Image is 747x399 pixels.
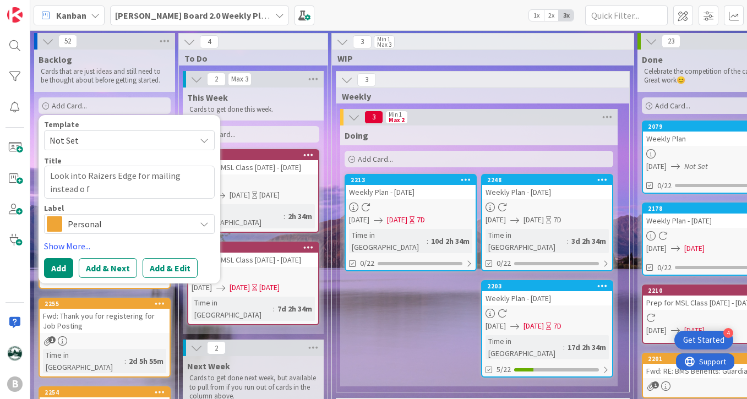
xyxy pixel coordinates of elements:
span: Add Card... [358,154,393,164]
div: Prep for MSL Class [DATE] - [DATE] [188,160,318,174]
div: 2213 [351,176,476,184]
button: Add & Next [79,258,137,278]
div: Min 1 [377,36,390,42]
span: WIP [337,53,620,64]
a: Show More... [44,239,215,253]
div: Prep for MSL Class [DATE] - [DATE] [188,253,318,267]
i: Not Set [684,161,708,171]
span: [DATE] [684,243,705,254]
div: 2203 [487,282,612,290]
span: 1 [652,381,659,389]
div: Fwd: Thank you for registering for Job Posting [40,309,170,333]
span: Support [23,2,50,15]
span: Backlog [39,54,72,65]
span: : [273,303,275,315]
span: Add Card... [655,101,690,111]
div: 2213Weekly Plan - [DATE] [346,175,476,199]
div: Open Get Started checklist, remaining modules: 4 [674,331,733,349]
div: Time in [GEOGRAPHIC_DATA] [486,335,563,359]
span: [DATE] [192,282,212,293]
img: TC [7,346,23,361]
div: 2239 [188,243,318,253]
span: [DATE] [486,214,506,226]
b: [PERSON_NAME] Board 2.0 Weekly Planning [115,10,288,21]
span: 1x [529,10,544,21]
button: Add [44,258,73,278]
div: Weekly Plan - [DATE] [346,185,476,199]
div: 2h 34m [285,210,315,222]
span: [DATE] [684,325,705,336]
div: Max 3 [231,76,248,82]
div: 2261 [193,151,318,159]
div: Time in [GEOGRAPHIC_DATA] [192,204,283,228]
div: 2255 [45,300,170,308]
span: [DATE] [646,161,667,172]
div: 2203 [482,281,612,291]
span: [DATE] [349,214,369,226]
div: 2248 [487,176,612,184]
div: [DATE] [259,189,280,201]
div: 7D [553,214,561,226]
div: Time in [GEOGRAPHIC_DATA] [192,297,273,321]
div: Weekly Plan - [DATE] [482,291,612,305]
span: [DATE] [486,320,506,332]
div: 2261Prep for MSL Class [DATE] - [DATE] [188,150,318,174]
div: 2255Fwd: Thank you for registering for Job Posting [40,299,170,333]
span: 4 [200,35,219,48]
span: Add Card... [52,101,87,111]
div: 4 [723,328,733,338]
img: Visit kanbanzone.com [7,7,23,23]
span: 52 [58,35,77,48]
label: Title [44,156,62,166]
div: 7D [417,214,425,226]
p: Cards that are just ideas and still need to be thought about before getting started. [41,67,168,85]
p: Cards to get done this week. [189,105,317,114]
span: [DATE] [230,189,250,201]
span: 3 [364,111,383,124]
span: Doing [345,130,368,141]
span: 0/22 [657,180,672,192]
div: 2d 5h 55m [126,355,166,367]
span: : [283,210,285,222]
span: 😊 [677,75,685,85]
span: [DATE] [646,243,667,254]
span: 23 [662,35,680,48]
span: : [563,341,565,353]
span: This Week [187,92,228,103]
span: 2x [544,10,559,21]
span: 0/22 [657,262,672,274]
div: Time in [GEOGRAPHIC_DATA] [486,229,567,253]
span: Kanban [56,9,86,22]
div: 2248Weekly Plan - [DATE] [482,175,612,199]
div: 7D [553,320,561,332]
span: [DATE] [646,325,667,336]
div: 17d 2h 34m [565,341,609,353]
div: Max 3 [377,42,391,47]
div: Time in [GEOGRAPHIC_DATA] [43,349,124,373]
div: 2203Weekly Plan - [DATE] [482,281,612,305]
div: Min 1 [389,112,402,117]
span: [DATE] [230,282,250,293]
span: Label [44,204,64,212]
input: Quick Filter... [585,6,668,25]
div: 2239Prep for MSL Class [DATE] - [DATE] [188,243,318,267]
span: [DATE] [524,214,544,226]
div: 2261 [188,150,318,160]
div: 2254 [45,389,170,396]
span: 0/22 [360,258,374,269]
div: 2254 [40,387,170,397]
div: 3d 2h 34m [569,235,609,247]
span: : [567,235,569,247]
div: Weekly Plan - [DATE] [482,185,612,199]
div: [DATE] [259,282,280,293]
span: : [124,355,126,367]
span: [DATE] [387,214,407,226]
span: Personal [68,216,190,232]
span: To Do [184,53,314,64]
div: 2248 [482,175,612,185]
span: 2 [207,341,226,354]
span: Not Set [50,133,187,147]
div: 10d 2h 34m [428,235,472,247]
span: [DATE] [524,320,544,332]
div: 2213 [346,175,476,185]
